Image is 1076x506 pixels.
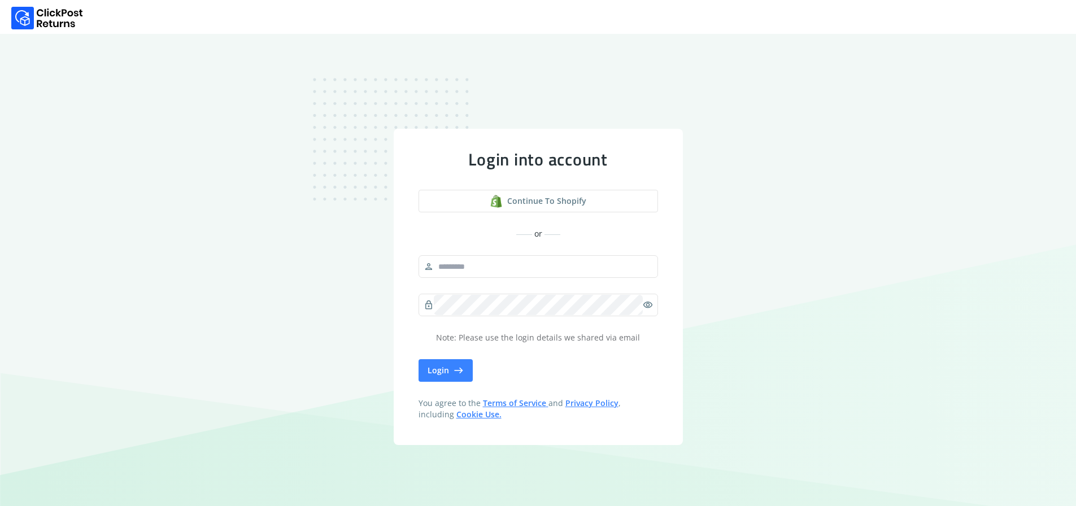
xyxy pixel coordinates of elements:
[424,297,434,313] span: lock
[424,259,434,274] span: person
[419,228,658,239] div: or
[643,297,653,313] span: visibility
[419,149,658,169] div: Login into account
[507,195,586,207] span: Continue to shopify
[419,359,473,382] button: Login east
[490,195,503,208] img: shopify logo
[419,190,658,212] button: Continue to shopify
[483,398,548,408] a: Terms of Service
[419,332,658,343] p: Note: Please use the login details we shared via email
[11,7,83,29] img: Logo
[454,363,464,378] span: east
[565,398,618,408] a: Privacy Policy
[419,190,658,212] a: shopify logoContinue to shopify
[419,398,658,420] span: You agree to the and , including
[456,409,502,420] a: Cookie Use.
